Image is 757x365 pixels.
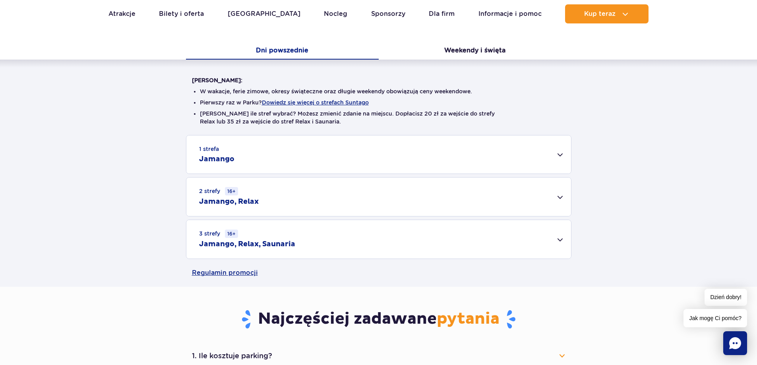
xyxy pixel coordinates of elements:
small: 16+ [225,187,238,195]
span: Kup teraz [584,10,616,17]
small: 2 strefy [199,187,238,195]
button: Weekendy i święta [379,43,571,60]
a: Dla firm [429,4,455,23]
button: Kup teraz [565,4,649,23]
li: [PERSON_NAME] ile stref wybrać? Możesz zmienić zdanie na miejscu. Dopłacisz 20 zł za wejście do s... [200,110,558,126]
strong: [PERSON_NAME]: [192,77,242,83]
a: Atrakcje [108,4,136,23]
span: Dzień dobry! [705,289,747,306]
a: Bilety i oferta [159,4,204,23]
li: Pierwszy raz w Parku? [200,98,558,106]
h2: Jamango, Relax [199,197,259,207]
a: Nocleg [324,4,347,23]
a: Informacje i pomoc [478,4,542,23]
small: 1 strefa [199,145,219,153]
a: [GEOGRAPHIC_DATA] [228,4,300,23]
h2: Jamango, Relax, Saunaria [199,239,295,249]
div: Chat [723,331,747,355]
span: Jak mogę Ci pomóc? [683,309,747,327]
button: Dowiedz się więcej o strefach Suntago [262,99,369,106]
li: W wakacje, ferie zimowe, okresy świąteczne oraz długie weekendy obowiązują ceny weekendowe. [200,87,558,95]
a: Regulamin promocji [192,259,565,287]
a: Sponsorzy [371,4,405,23]
button: 1. Ile kosztuje parking? [192,347,565,365]
small: 16+ [225,230,238,238]
span: pytania [437,309,500,329]
small: 3 strefy [199,230,238,238]
h3: Najczęściej zadawane [192,309,565,330]
button: Dni powszednie [186,43,379,60]
h2: Jamango [199,154,234,164]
